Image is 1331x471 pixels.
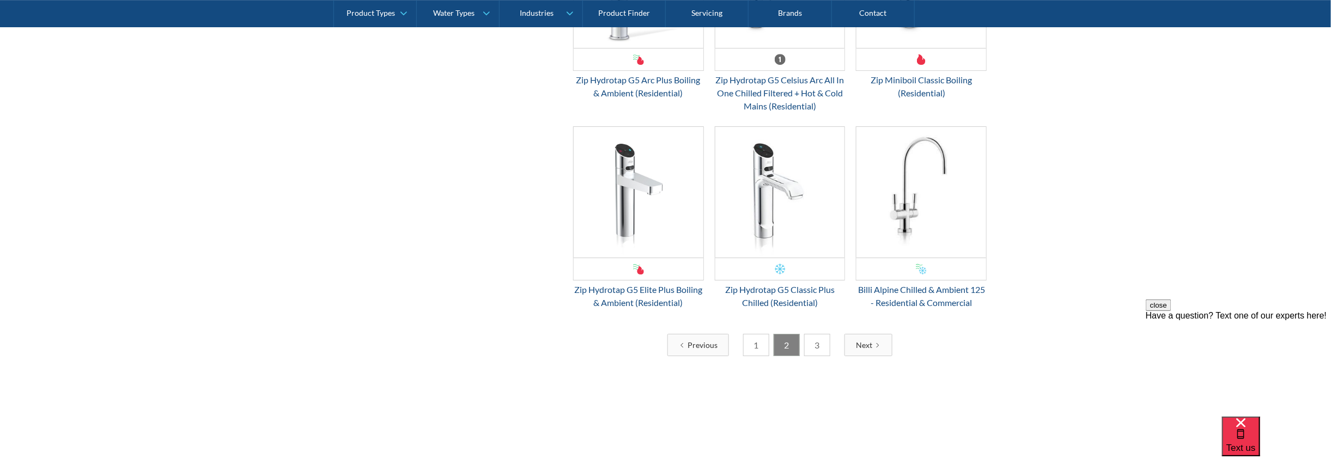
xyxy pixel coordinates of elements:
[573,334,987,356] div: List
[347,9,395,18] div: Product Types
[856,74,987,100] div: Zip Miniboil Classic Boiling (Residential)
[856,127,986,258] img: Billi Alpine Chilled & Ambient 125 - Residential & Commercial
[574,127,703,258] img: Zip Hydrotap G5 Elite Plus Boiling & Ambient (Residential)
[520,9,554,18] div: Industries
[743,334,769,356] a: 1
[804,334,830,356] a: 3
[573,126,704,309] a: Zip Hydrotap G5 Elite Plus Boiling & Ambient (Residential)Zip Hydrotap G5 Elite Plus Boiling & Am...
[715,74,846,113] div: Zip Hydrotap G5 Celsius Arc All In One Chilled Filtered + Hot & Cold Mains (Residential)
[856,283,987,309] div: Billi Alpine Chilled & Ambient 125 - Residential & Commercial
[1222,417,1331,471] iframe: podium webchat widget bubble
[715,127,845,258] img: Zip Hydrotap G5 Classic Plus Chilled (Residential)
[573,283,704,309] div: Zip Hydrotap G5 Elite Plus Boiling & Ambient (Residential)
[688,339,718,351] div: Previous
[774,334,800,356] a: 2
[667,334,729,356] a: Previous Page
[573,74,704,100] div: Zip Hydrotap G5 Arc Plus Boiling & Ambient (Residential)
[1146,299,1331,430] iframe: podium webchat widget prompt
[715,126,846,309] a: Zip Hydrotap G5 Classic Plus Chilled (Residential)Zip Hydrotap G5 Classic Plus Chilled (Residential)
[856,339,872,351] div: Next
[715,283,846,309] div: Zip Hydrotap G5 Classic Plus Chilled (Residential)
[856,126,987,309] a: Billi Alpine Chilled & Ambient 125 - Residential & CommercialBilli Alpine Chilled & Ambient 125 -...
[844,334,892,356] a: Next Page
[433,9,475,18] div: Water Types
